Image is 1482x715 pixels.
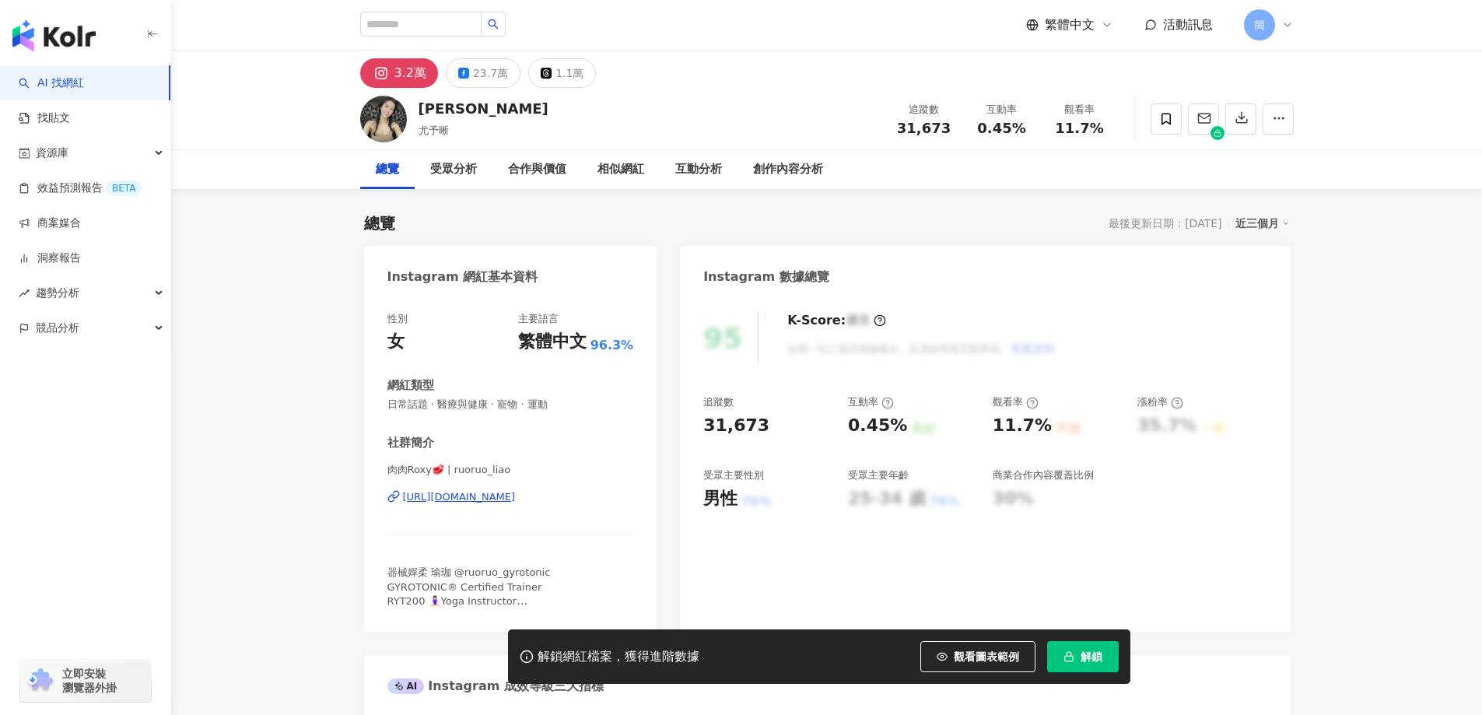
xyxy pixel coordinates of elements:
div: 繁體中文 [518,330,587,354]
button: 3.2萬 [360,58,438,88]
a: searchAI 找網紅 [19,75,84,91]
span: rise [19,288,30,299]
a: 商案媒合 [19,216,81,231]
a: [URL][DOMAIN_NAME] [387,490,634,504]
span: 競品分析 [36,310,79,345]
img: chrome extension [25,668,55,693]
div: 31,673 [703,414,769,438]
div: 互動率 [848,395,894,409]
span: 趨勢分析 [36,275,79,310]
div: 男性 [703,487,737,511]
span: 肉肉Roxy️️🥩 | ruoruo_liao [387,463,634,477]
div: 相似網紅 [597,160,644,179]
img: logo [12,20,96,51]
div: 社群簡介 [387,435,434,451]
div: [PERSON_NAME] [419,99,548,118]
div: 創作內容分析 [753,160,823,179]
div: Instagram 數據總覽 [703,268,829,286]
div: [URL][DOMAIN_NAME] [403,490,516,504]
span: 資源庫 [36,135,68,170]
span: 解鎖 [1081,650,1102,663]
span: 繁體中文 [1045,16,1095,33]
div: 3.2萬 [394,62,426,84]
div: 受眾分析 [430,160,477,179]
div: 追蹤數 [895,102,954,117]
div: 11.7% [993,414,1052,438]
span: 器械嬋柔 瑜珈 @ruoruo_gyrotonic GYROTONIC® Certified Trainer RYT200 🧘🏻‍♀️Yoga Instructor Work Contact📩:... [387,566,564,649]
div: 總覽 [376,160,399,179]
a: 找貼文 [19,110,70,126]
div: 互動率 [972,102,1032,117]
button: 23.7萬 [446,58,520,88]
div: 受眾主要年齡 [848,468,909,482]
span: 日常話題 · 醫療與健康 · 寵物 · 運動 [387,398,634,412]
img: KOL Avatar [360,96,407,142]
div: 互動分析 [675,160,722,179]
div: 性別 [387,312,408,326]
div: 漲粉率 [1137,395,1183,409]
span: search [488,19,499,30]
div: 23.7萬 [473,62,508,84]
span: 活動訊息 [1163,17,1213,32]
div: 女 [387,330,405,354]
div: Instagram 網紅基本資料 [387,268,538,286]
span: 簡 [1254,16,1265,33]
div: Instagram 成效等級三大指標 [387,678,604,695]
span: 觀看圖表範例 [954,650,1019,663]
span: 立即安裝 瀏覽器外掛 [62,667,117,695]
span: 96.3% [590,337,634,354]
div: 受眾主要性別 [703,468,764,482]
div: 最後更新日期：[DATE] [1109,217,1221,230]
span: 31,673 [897,120,951,136]
button: 觀看圖表範例 [920,641,1035,672]
a: 洞察報告 [19,251,81,266]
button: 1.1萬 [528,58,596,88]
div: 觀看率 [1050,102,1109,117]
span: 尤予晰 [419,124,449,136]
div: 近三個月 [1235,213,1290,233]
div: 主要語言 [518,312,559,326]
div: 0.45% [848,414,907,438]
div: 1.1萬 [555,62,583,84]
span: 11.7% [1055,121,1103,136]
div: 商業合作內容覆蓋比例 [993,468,1094,482]
div: K-Score : [787,312,886,329]
div: AI [387,678,425,694]
div: 合作與價值 [508,160,566,179]
div: 網紅類型 [387,377,434,394]
a: chrome extension立即安裝 瀏覽器外掛 [20,660,151,702]
span: 0.45% [977,121,1025,136]
div: 總覽 [364,212,395,234]
button: 解鎖 [1047,641,1119,672]
div: 追蹤數 [703,395,734,409]
a: 效益預測報告BETA [19,181,142,196]
div: 解鎖網紅檔案，獲得進階數據 [538,649,699,665]
div: 觀看率 [993,395,1039,409]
